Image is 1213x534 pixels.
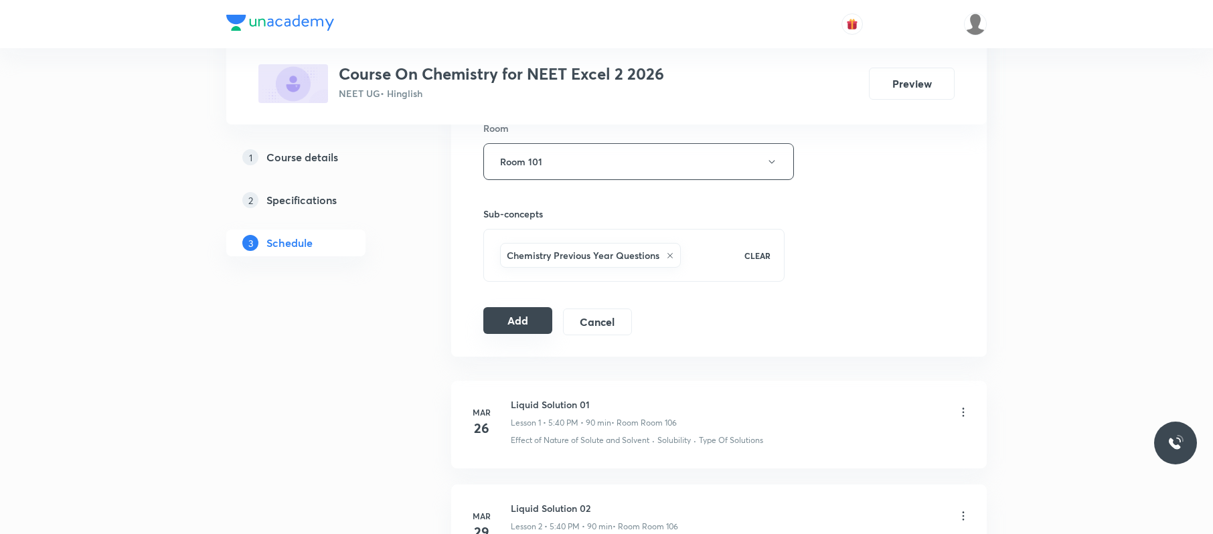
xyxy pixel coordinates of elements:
[339,64,664,84] h3: Course On Chemistry for NEET Excel 2 2026
[1167,435,1184,451] img: ttu
[511,417,611,429] p: Lesson 1 • 5:40 PM • 90 min
[846,18,858,30] img: avatar
[613,521,678,533] p: • Room Room 106
[468,406,495,418] h6: Mar
[744,250,771,262] p: CLEAR
[468,418,495,438] h4: 26
[511,521,613,533] p: Lesson 2 • 5:40 PM • 90 min
[841,13,863,35] button: avatar
[657,434,691,446] p: Solubility
[511,501,678,515] h6: Liquid Solution 02
[511,397,677,412] h6: Liquid Solution 01
[964,13,987,35] img: aadi Shukla
[699,434,763,446] p: Type Of Solutions
[694,434,696,446] div: ·
[483,143,794,180] button: Room 101
[507,248,659,262] h6: Chemistry Previous Year Questions
[652,434,655,446] div: ·
[226,15,334,34] a: Company Logo
[511,434,649,446] p: Effect of Nature of Solute and Solvent
[483,307,552,334] button: Add
[242,235,258,251] p: 3
[226,144,408,171] a: 1Course details
[242,192,258,208] p: 2
[266,192,337,208] h5: Specifications
[869,68,955,100] button: Preview
[339,86,664,100] p: NEET UG • Hinglish
[258,64,328,103] img: D1DAA0EF-8EDD-41A3-8A99-05469A65515B_plus.png
[226,187,408,213] a: 2Specifications
[266,149,338,165] h5: Course details
[242,149,258,165] p: 1
[483,121,509,135] h6: Room
[226,15,334,31] img: Company Logo
[563,308,632,335] button: Cancel
[266,235,313,251] h5: Schedule
[468,510,495,522] h6: Mar
[611,417,677,429] p: • Room Room 106
[483,207,785,221] h6: Sub-concepts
